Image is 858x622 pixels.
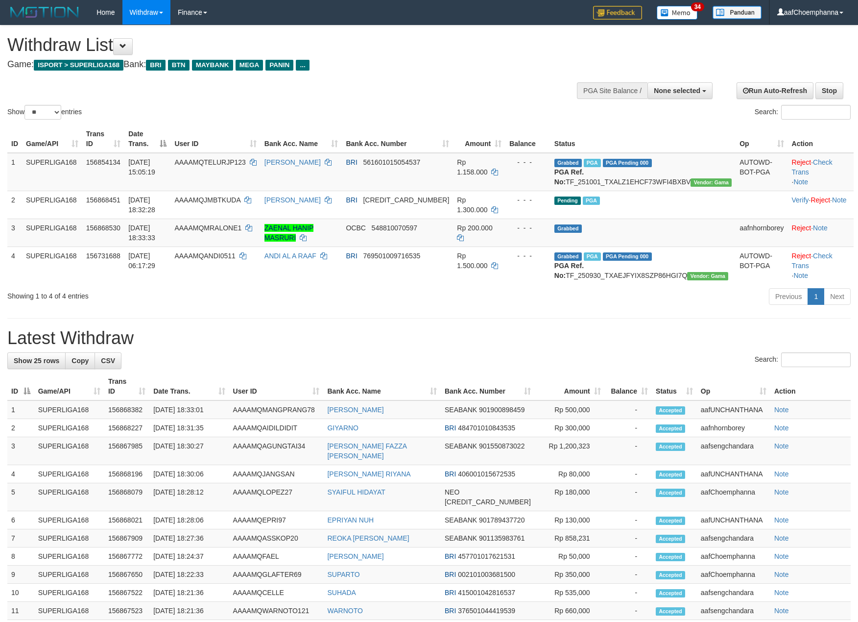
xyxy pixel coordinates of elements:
td: 9 [7,566,34,584]
th: Game/API: activate to sort column ascending [22,125,82,153]
span: ISPORT > SUPERLIGA168 [34,60,123,71]
a: Next [824,288,851,305]
td: [DATE] 18:21:36 [149,602,229,620]
td: Rp 80,000 [535,465,605,483]
span: Copy 457701017621531 to clipboard [458,552,515,560]
td: aafChoemphanna [697,547,770,566]
td: 2 [7,191,22,219]
a: Check Trans [792,158,833,176]
a: 1 [808,288,824,305]
span: [DATE] 15:05:19 [128,158,155,176]
td: 2 [7,419,34,437]
td: · · [788,191,854,219]
td: 156867772 [104,547,149,566]
span: NEO [445,488,459,496]
span: 156731688 [86,252,120,260]
a: [PERSON_NAME] RIYANA [327,470,410,478]
td: 3 [7,437,34,465]
a: Run Auto-Refresh [737,82,813,99]
td: SUPERLIGA168 [34,511,104,529]
td: - [605,465,652,483]
td: 156868227 [104,419,149,437]
span: Marked by aafsengchandara [583,197,600,205]
td: aafsengchandara [697,602,770,620]
a: Note [774,442,789,450]
td: AUTOWD-BOT-PGA [736,247,787,284]
td: aafUNCHANTHANA [697,511,770,529]
div: Showing 1 to 4 of 4 entries [7,287,350,301]
span: Accepted [656,443,685,451]
td: - [605,400,652,419]
input: Search: [781,105,851,120]
span: Accepted [656,553,685,561]
td: 156867522 [104,584,149,602]
th: Date Trans.: activate to sort column descending [124,125,170,153]
th: User ID: activate to sort column ascending [170,125,260,153]
span: Copy 548810070597 to clipboard [372,224,417,232]
td: Rp 535,000 [535,584,605,602]
th: Status: activate to sort column ascending [652,373,697,400]
span: Copy 406001015672535 to clipboard [458,470,515,478]
span: Accepted [656,517,685,525]
b: PGA Ref. No: [554,262,584,279]
th: Trans ID: activate to sort column ascending [82,125,124,153]
td: AAAAMQAGUNGTAI34 [229,437,324,465]
td: [DATE] 18:24:37 [149,547,229,566]
td: Rp 300,000 [535,419,605,437]
span: Copy 901900898459 to clipboard [479,406,524,414]
span: PGA Pending [603,252,652,261]
td: TF_251001_TXALZ1EHCF73WFI4BXBV [550,153,736,191]
span: BRI [346,252,357,260]
h4: Game: Bank: [7,60,562,70]
img: panduan.png [713,6,762,19]
span: Copy 561601015054537 to clipboard [363,158,420,166]
td: aafsengchandara [697,529,770,547]
td: 8 [7,547,34,566]
td: 156868021 [104,511,149,529]
div: - - - [509,157,547,167]
span: Marked by aafsengchandara [584,159,601,167]
span: Accepted [656,489,685,497]
span: Accepted [656,589,685,597]
th: Op: activate to sort column ascending [736,125,787,153]
span: Grabbed [554,159,582,167]
td: - [605,584,652,602]
span: Accepted [656,571,685,579]
td: SUPERLIGA168 [34,437,104,465]
td: SUPERLIGA168 [34,465,104,483]
span: Accepted [656,424,685,433]
th: Amount: activate to sort column ascending [535,373,605,400]
a: Copy [65,352,95,369]
span: AAAAMQJMBTKUDA [174,196,240,204]
span: Copy 5859459223534313 to clipboard [445,498,531,506]
td: [DATE] 18:30:06 [149,465,229,483]
td: - [605,529,652,547]
td: - [605,419,652,437]
a: Note [793,178,808,186]
td: - [605,437,652,465]
div: - - - [509,251,547,261]
th: Action [788,125,854,153]
td: [DATE] 18:31:35 [149,419,229,437]
span: Copy [71,357,89,365]
th: ID: activate to sort column descending [7,373,34,400]
a: Note [774,571,789,578]
span: BRI [346,196,357,204]
td: AAAAMQMANGPRANG78 [229,400,324,419]
td: 3 [7,219,22,247]
span: Show 25 rows [14,357,59,365]
td: AAAAMQWARNOTO121 [229,602,324,620]
a: SYAIFUL HIDAYAT [327,488,385,496]
td: AAAAMQFAEL [229,547,324,566]
td: SUPERLIGA168 [34,566,104,584]
div: - - - [509,195,547,205]
span: 156868530 [86,224,120,232]
a: Note [793,272,808,279]
span: Copy 376501044419539 to clipboard [458,607,515,615]
span: BRI [146,60,165,71]
td: SUPERLIGA168 [34,419,104,437]
th: Balance: activate to sort column ascending [605,373,652,400]
td: [DATE] 18:22:33 [149,566,229,584]
span: BRI [445,589,456,597]
td: Rp 180,000 [535,483,605,511]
